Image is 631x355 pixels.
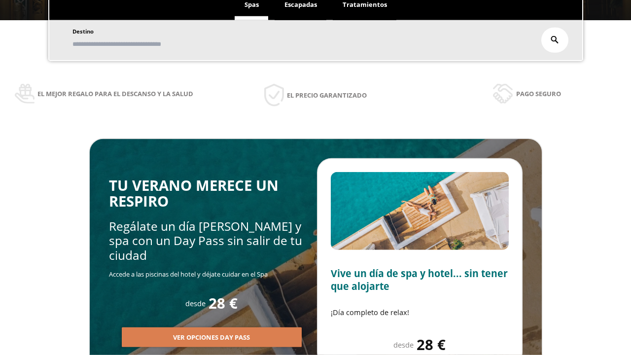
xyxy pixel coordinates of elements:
span: 28 € [417,337,446,353]
a: Ver opciones Day Pass [122,333,302,342]
img: Slide2.BHA6Qswy.webp [331,172,509,250]
button: Ver opciones Day Pass [122,327,302,347]
span: Regálate un día [PERSON_NAME] y spa con un Day Pass sin salir de tu ciudad [109,218,302,263]
span: Vive un día de spa y hotel... sin tener que alojarte [331,267,508,293]
span: 28 € [209,295,238,312]
span: El mejor regalo para el descanso y la salud [37,88,193,99]
span: Pago seguro [516,88,561,99]
span: desde [185,298,206,308]
span: Accede a las piscinas del hotel y déjate cuidar en el Spa [109,270,268,279]
span: Ver opciones Day Pass [173,333,250,343]
span: TU VERANO MERECE UN RESPIRO [109,176,279,212]
span: ¡Día completo de relax! [331,307,409,317]
span: desde [393,340,414,350]
span: El precio garantizado [287,90,367,101]
span: Destino [72,28,94,35]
